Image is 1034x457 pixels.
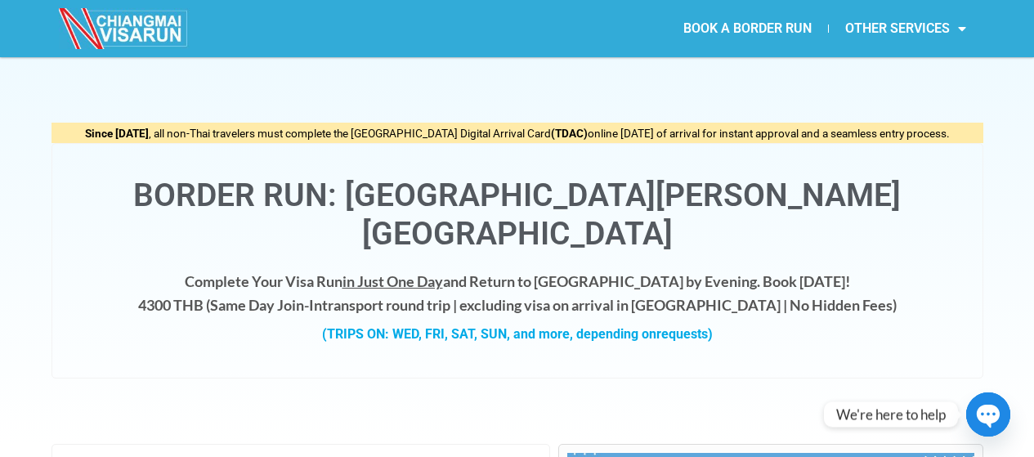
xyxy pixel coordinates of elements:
[85,127,149,140] strong: Since [DATE]
[551,127,588,140] strong: (TDAC)
[517,10,983,47] nav: Menu
[829,10,983,47] a: OTHER SERVICES
[85,127,950,140] span: , all non-Thai travelers must complete the [GEOGRAPHIC_DATA] Digital Arrival Card online [DATE] o...
[656,326,713,342] span: requests)
[322,326,713,342] strong: (TRIPS ON: WED, FRI, SAT, SUN, and more, depending on
[667,10,828,47] a: BOOK A BORDER RUN
[210,296,322,314] strong: Same Day Join-In
[342,272,443,290] span: in Just One Day
[69,177,966,253] h1: Border Run: [GEOGRAPHIC_DATA][PERSON_NAME][GEOGRAPHIC_DATA]
[69,270,966,317] h4: Complete Your Visa Run and Return to [GEOGRAPHIC_DATA] by Evening. Book [DATE]! 4300 THB ( transp...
